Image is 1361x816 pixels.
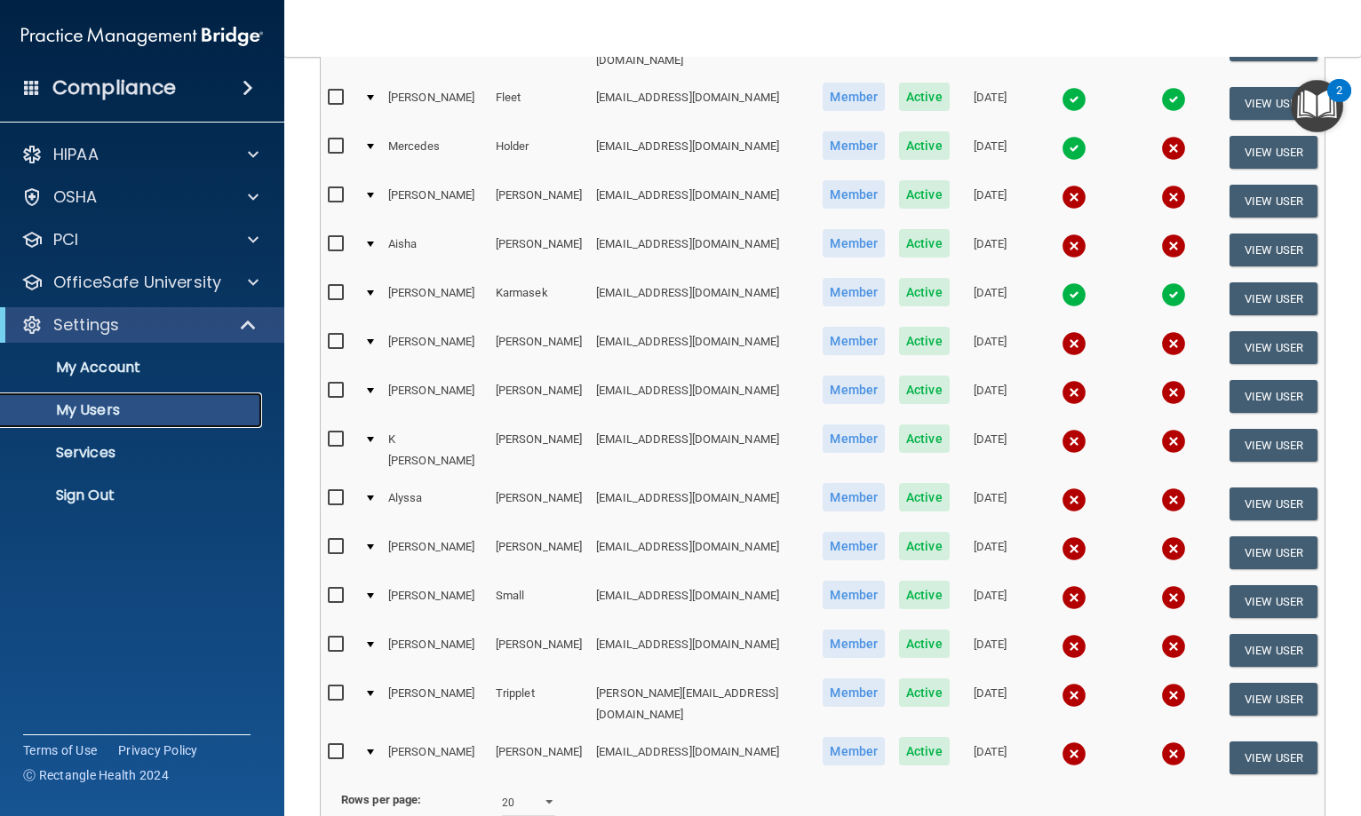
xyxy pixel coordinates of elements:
td: [DATE] [957,274,1024,323]
td: [EMAIL_ADDRESS][DOMAIN_NAME] [589,733,816,781]
button: View User [1230,380,1317,413]
span: Active [899,180,950,209]
td: [DATE] [957,626,1024,675]
td: Aisha [381,226,489,274]
button: View User [1230,741,1317,774]
img: cross.ca9f0e7f.svg [1161,585,1186,610]
td: [DATE] [957,226,1024,274]
img: cross.ca9f0e7f.svg [1062,741,1086,766]
button: View User [1230,487,1317,520]
img: tick.e7d51cea.svg [1062,87,1086,112]
img: cross.ca9f0e7f.svg [1161,331,1186,356]
span: Member [823,180,885,209]
img: cross.ca9f0e7f.svg [1062,536,1086,561]
td: [DATE] [957,733,1024,781]
img: cross.ca9f0e7f.svg [1161,487,1186,512]
img: cross.ca9f0e7f.svg [1161,634,1186,659]
span: Member [823,532,885,560]
img: tick.e7d51cea.svg [1062,282,1086,307]
img: cross.ca9f0e7f.svg [1062,634,1086,659]
img: cross.ca9f0e7f.svg [1161,536,1186,561]
td: [PERSON_NAME] [489,528,589,577]
td: [PERSON_NAME][EMAIL_ADDRESS][DOMAIN_NAME] [589,675,816,733]
td: [PERSON_NAME] [381,274,489,323]
img: cross.ca9f0e7f.svg [1062,234,1086,258]
img: cross.ca9f0e7f.svg [1062,585,1086,610]
td: [PERSON_NAME] [381,675,489,733]
td: Holder [489,128,589,177]
td: [DATE] [957,528,1024,577]
p: My Users [12,401,254,419]
a: HIPAA [21,144,259,165]
td: Tripplet [489,675,589,733]
p: Settings [53,314,119,336]
span: Member [823,630,885,658]
a: OSHA [21,186,259,208]
td: [PERSON_NAME] [489,626,589,675]
span: Member [823,581,885,609]
a: Settings [21,314,258,336]
td: [PERSON_NAME] [381,177,489,226]
td: [PERSON_NAME] [381,79,489,128]
span: Active [899,376,950,404]
span: Member [823,327,885,355]
button: View User [1230,683,1317,716]
td: [EMAIL_ADDRESS][DOMAIN_NAME] [589,128,816,177]
p: Services [12,444,254,462]
span: Active [899,83,950,111]
td: [EMAIL_ADDRESS][DOMAIN_NAME] [589,577,816,626]
td: [EMAIL_ADDRESS][DOMAIN_NAME] [589,323,816,372]
span: Active [899,327,950,355]
span: Member [823,229,885,257]
td: [EMAIL_ADDRESS][DOMAIN_NAME] [589,421,816,479]
span: Member [823,424,885,453]
img: cross.ca9f0e7f.svg [1062,380,1086,405]
td: [PERSON_NAME] [381,577,489,626]
td: [DATE] [957,79,1024,128]
img: cross.ca9f0e7f.svg [1161,683,1186,708]
span: Active [899,581,950,609]
td: [EMAIL_ADDRESS][DOMAIN_NAME] [589,226,816,274]
span: Active [899,532,950,560]
span: Active [899,678,950,707]
button: View User [1230,87,1317,120]
a: Terms of Use [23,741,97,759]
span: Active [899,278,950,306]
span: Member [823,483,885,511]
td: [EMAIL_ADDRESS][DOMAIN_NAME] [589,626,816,675]
button: View User [1230,136,1317,169]
td: [PERSON_NAME] [489,226,589,274]
td: Karmasek [489,274,589,323]
td: [EMAIL_ADDRESS][DOMAIN_NAME] [589,479,816,528]
span: Active [899,424,950,453]
span: Active [899,131,950,160]
td: [DATE] [957,675,1024,733]
td: [EMAIL_ADDRESS][DOMAIN_NAME] [589,274,816,323]
img: cross.ca9f0e7f.svg [1161,234,1186,258]
td: [EMAIL_ADDRESS][DOMAIN_NAME] [589,372,816,421]
img: PMB logo [21,19,263,54]
button: View User [1230,185,1317,218]
button: View User [1230,331,1317,364]
td: K [PERSON_NAME] [381,421,489,479]
span: Active [899,229,950,257]
div: 2 [1336,91,1342,114]
td: [PERSON_NAME] [489,479,589,528]
span: Active [899,630,950,658]
button: View User [1230,585,1317,618]
td: [PERSON_NAME] [489,421,589,479]
img: cross.ca9f0e7f.svg [1062,331,1086,356]
td: [EMAIL_ADDRESS][DOMAIN_NAME] [589,79,816,128]
img: cross.ca9f0e7f.svg [1161,136,1186,161]
img: cross.ca9f0e7f.svg [1161,741,1186,766]
td: [PERSON_NAME] [381,733,489,781]
td: [PERSON_NAME] [381,372,489,421]
td: Fleet [489,79,589,128]
span: Member [823,131,885,160]
span: Member [823,678,885,707]
b: Rows per page: [341,793,421,806]
img: cross.ca9f0e7f.svg [1062,487,1086,512]
td: [PERSON_NAME] [489,733,589,781]
button: View User [1230,234,1317,266]
img: tick.e7d51cea.svg [1062,136,1086,161]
